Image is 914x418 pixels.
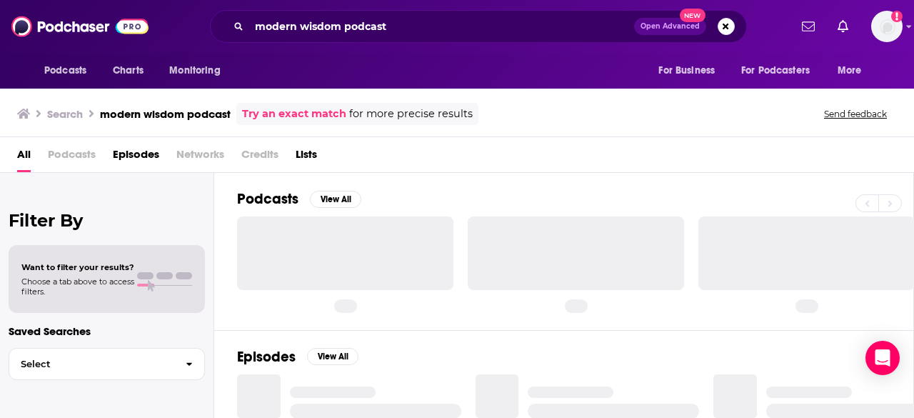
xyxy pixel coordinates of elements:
button: open menu [732,57,830,84]
span: Monitoring [169,61,220,81]
a: All [17,143,31,172]
span: For Podcasters [741,61,810,81]
span: Open Advanced [641,23,700,30]
a: Charts [104,57,152,84]
div: Search podcasts, credits, & more... [210,10,747,43]
a: Show notifications dropdown [832,14,854,39]
h2: Filter By [9,210,205,231]
a: Try an exact match [242,106,346,122]
span: Podcasts [44,61,86,81]
span: Credits [241,143,278,172]
button: open menu [34,57,105,84]
a: Show notifications dropdown [796,14,820,39]
input: Search podcasts, credits, & more... [249,15,634,38]
a: Lists [296,143,317,172]
button: Select [9,348,205,380]
span: Podcasts [48,143,96,172]
span: More [838,61,862,81]
span: Select [9,359,174,369]
span: For Business [658,61,715,81]
img: Podchaser - Follow, Share and Rate Podcasts [11,13,149,40]
button: View All [307,348,358,365]
button: Open AdvancedNew [634,18,706,35]
div: Open Intercom Messenger [865,341,900,375]
a: Episodes [113,143,159,172]
h2: Episodes [237,348,296,366]
h2: Podcasts [237,190,298,208]
button: View All [310,191,361,208]
span: Choose a tab above to access filters. [21,277,134,297]
a: EpisodesView All [237,348,358,366]
button: open menu [828,57,880,84]
span: for more precise results [349,106,473,122]
span: Want to filter your results? [21,262,134,272]
button: open menu [159,57,238,84]
button: Send feedback [820,108,891,120]
p: Saved Searches [9,324,205,338]
h3: modern wisdom podcast [100,107,231,121]
a: PodcastsView All [237,190,361,208]
img: User Profile [871,11,903,42]
span: New [680,9,705,22]
svg: Add a profile image [891,11,903,22]
span: Logged in as mmullin [871,11,903,42]
span: Networks [176,143,224,172]
h3: Search [47,107,83,121]
button: Show profile menu [871,11,903,42]
span: Charts [113,61,144,81]
button: open menu [648,57,733,84]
